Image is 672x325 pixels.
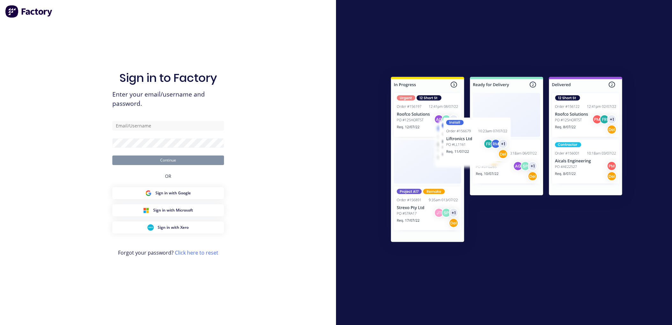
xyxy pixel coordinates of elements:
button: Google Sign inSign in with Google [112,187,224,199]
img: Sign in [377,64,636,257]
h1: Sign in to Factory [119,71,217,85]
span: Sign in with Google [155,190,191,196]
div: OR [165,165,171,187]
img: Factory [5,5,53,18]
button: Xero Sign inSign in with Xero [112,221,224,234]
span: Sign in with Xero [158,225,189,230]
img: Microsoft Sign in [143,207,149,213]
a: Click here to reset [175,249,218,256]
input: Email/Username [112,121,224,131]
span: Forgot your password? [118,249,218,256]
span: Sign in with Microsoft [153,207,193,213]
img: Xero Sign in [147,224,154,231]
img: Google Sign in [145,190,152,196]
button: Microsoft Sign inSign in with Microsoft [112,204,224,216]
button: Continue [112,155,224,165]
span: Enter your email/username and password. [112,90,224,108]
